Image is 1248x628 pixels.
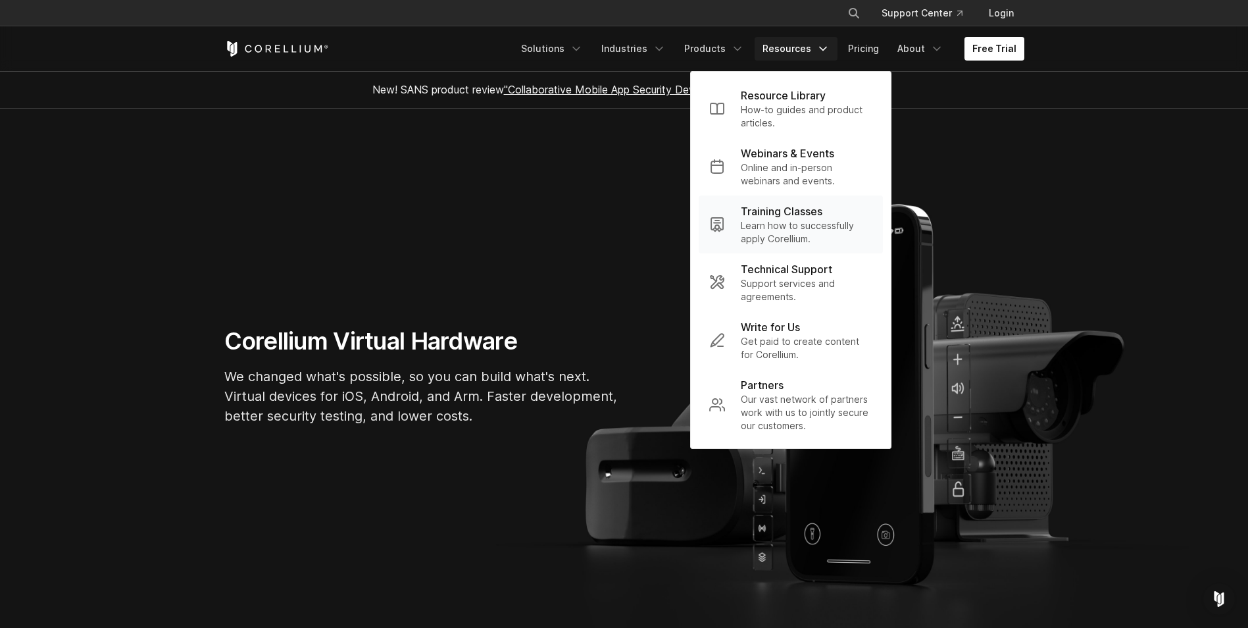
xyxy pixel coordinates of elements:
div: Navigation Menu [513,37,1024,61]
p: Our vast network of partners work with us to jointly secure our customers. [741,393,872,432]
div: Open Intercom Messenger [1203,583,1235,615]
a: Support Center [871,1,973,25]
a: Resource Library How-to guides and product articles. [699,80,883,138]
a: Training Classes Learn how to successfully apply Corellium. [699,196,883,253]
p: Support services and agreements. [741,277,872,303]
a: Free Trial [964,37,1024,61]
a: Industries [593,37,674,61]
a: Partners Our vast network of partners work with us to jointly secure our customers. [699,369,883,440]
p: We changed what's possible, so you can build what's next. Virtual devices for iOS, Android, and A... [224,367,619,426]
p: Learn how to successfully apply Corellium. [741,219,872,246]
a: Resources [755,37,837,61]
div: Navigation Menu [832,1,1024,25]
a: Pricing [840,37,887,61]
p: Training Classes [741,203,822,219]
h1: Corellium Virtual Hardware [224,327,619,356]
p: Webinars & Events [741,145,834,161]
a: Corellium Home [224,41,329,57]
a: Write for Us Get paid to create content for Corellium. [699,311,883,369]
a: Login [978,1,1024,25]
span: New! SANS product review now available. [372,83,876,96]
a: Products [676,37,752,61]
p: Get paid to create content for Corellium. [741,335,872,361]
p: Online and in-person webinars and events. [741,161,872,188]
p: Partners [741,377,784,393]
a: Webinars & Events Online and in-person webinars and events. [699,138,883,196]
p: Write for Us [741,319,800,335]
a: Solutions [513,37,591,61]
button: Search [842,1,866,25]
p: Technical Support [741,261,832,277]
p: Resource Library [741,88,826,103]
a: Technical Support Support services and agreements. [699,253,883,311]
a: "Collaborative Mobile App Security Development and Analysis" [504,83,807,96]
p: How-to guides and product articles. [741,103,872,130]
a: About [889,37,951,61]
